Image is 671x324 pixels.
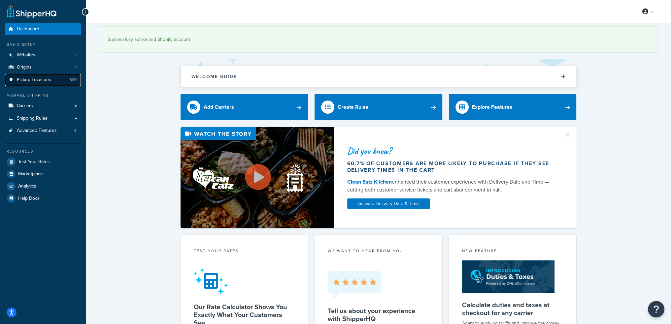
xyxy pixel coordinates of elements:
[328,307,429,323] h5: Tell us about your experience with ShipperHQ
[347,160,556,173] div: 60.7% of customers are more likely to purchase if they see delivery times in the cart
[194,248,295,255] div: Test your rates
[70,77,77,83] span: 330
[18,184,36,189] span: Analytics
[5,112,81,125] a: Shipping Rules
[449,94,577,120] a: Explore Features
[5,49,81,61] li: Websites
[5,23,81,35] a: Dashboard
[462,248,563,255] div: New Feature
[347,198,430,209] a: Activate Delivery Date & Time
[18,159,50,165] span: Test Your Rates
[74,128,77,133] span: 3
[17,128,57,133] span: Advanced Features
[191,74,237,79] h2: Welcome Guide
[181,94,308,120] a: Add Carriers
[17,116,48,121] span: Shipping Rules
[5,61,81,74] a: Origins1
[17,26,39,32] span: Dashboard
[5,61,81,74] li: Origins
[18,171,43,177] span: Marketplace
[17,52,35,58] span: Websites
[17,103,33,109] span: Carriers
[5,125,81,137] li: Advanced Features
[472,103,512,112] div: Explore Features
[5,180,81,192] a: Analytics
[315,94,442,120] a: Create Rules
[5,149,81,154] div: Resources
[5,100,81,112] a: Carriers
[204,103,234,112] div: Add Carriers
[347,146,556,156] div: Did you know?
[5,156,81,168] a: Test Your Rates
[5,93,81,98] div: Manage Shipping
[338,103,368,112] div: Create Rules
[18,196,40,201] span: Help Docs
[5,168,81,180] a: Marketplace
[75,65,77,70] span: 1
[17,65,32,70] span: Origins
[328,248,429,254] p: we want to hear from you
[5,42,81,47] div: Basic Setup
[181,66,576,87] button: Welcome Guide
[108,35,649,44] div: Successfully authorized Shopify account
[5,192,81,204] a: Help Docs
[647,35,649,40] a: ×
[648,301,664,317] button: Open Resource Center
[5,125,81,137] a: Advanced Features3
[5,74,81,86] li: Pickup Locations
[5,49,81,61] a: Websites1
[181,127,334,228] img: Video thumbnail
[347,178,392,186] a: Clean Eatz Kitchen
[5,74,81,86] a: Pickup Locations330
[75,52,77,58] span: 1
[347,178,556,194] div: enhanced their customer experience with Delivery Date and Time — cutting both customer service ti...
[17,77,51,83] span: Pickup Locations
[462,301,563,317] h5: Calculate duties and taxes at checkout for any carrier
